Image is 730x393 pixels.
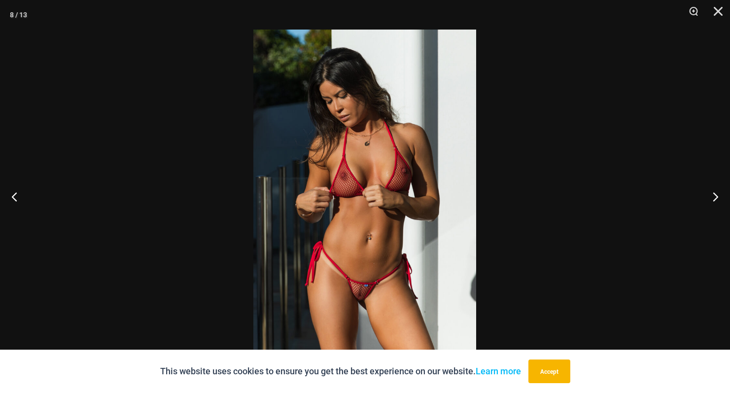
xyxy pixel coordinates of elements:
div: 8 / 13 [10,7,27,22]
a: Learn more [476,366,521,376]
img: Summer Storm Red 312 Tri Top 456 Micro 01 [253,30,476,363]
button: Next [693,172,730,221]
button: Accept [528,360,570,383]
p: This website uses cookies to ensure you get the best experience on our website. [160,364,521,379]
